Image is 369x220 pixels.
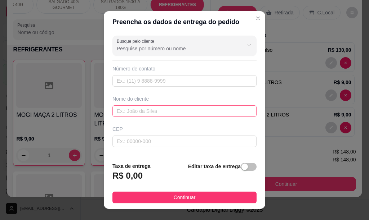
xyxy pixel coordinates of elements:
div: Número [235,156,257,163]
button: Close [252,13,264,24]
div: Rua/Avenida [112,156,232,163]
div: Número de contato [112,65,257,72]
input: Ex.: 00000-000 [112,136,257,147]
header: Preencha os dados de entrega do pedido [104,11,265,33]
input: Busque pelo cliente [117,45,232,52]
button: Show suggestions [244,40,255,51]
h3: R$ 0,00 [112,170,143,182]
input: Ex.: (11) 9 8888-9999 [112,75,257,87]
input: Ex.: João da Silva [112,105,257,117]
span: Continuar [174,193,196,201]
button: Continuar [112,192,257,203]
strong: Editar taxa de entrega [188,164,241,169]
div: CEP [112,125,257,133]
div: Nome do cliente [112,95,257,102]
label: Busque pelo cliente [117,38,157,44]
strong: Taxa de entrega [112,163,151,169]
